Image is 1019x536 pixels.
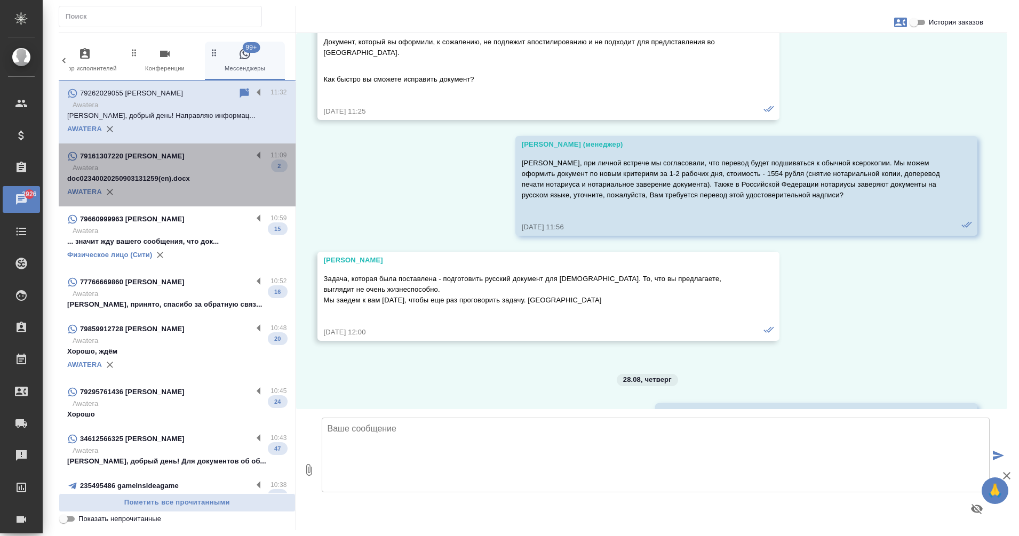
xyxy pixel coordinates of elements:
p: doc02340020250903131259(en).docx [67,173,287,184]
button: Удалить привязку [102,184,118,200]
span: 2 [271,161,287,171]
p: 235495486 gameinsideagame [80,481,179,491]
p: [PERSON_NAME], добрый день! Направляю информац... [67,110,287,121]
div: 79660999963 [PERSON_NAME]10:59Awatera... значит жду вашего сообщения, что док...15Физическое лицо... [59,206,296,269]
p: 34612566325 [PERSON_NAME] [80,434,185,444]
span: 99+ [242,42,260,53]
span: Показать непрочитанные [78,514,161,524]
span: 20 [268,333,287,344]
p: Awatera [73,445,287,456]
p: 10:52 [270,276,287,286]
div: [DATE] 11:25 [324,106,742,117]
p: 79295761436 [PERSON_NAME] [80,387,185,397]
input: Поиск [66,9,261,24]
span: 15 [268,223,287,234]
p: 79660999963 [PERSON_NAME] [80,214,185,225]
p: 10:38 [270,479,287,490]
p: Задача, которая была поставлена - подготовить русский документ для [DEMOGRAPHIC_DATA]. То, что вы... [324,274,742,306]
p: [PERSON_NAME], при личной встрече мы согласовали, что перевод будет подшиваться к обычной ксероко... [522,158,940,201]
a: AWATERA [67,188,102,196]
div: [PERSON_NAME] (менеджер) [522,139,940,150]
span: Подбор исполнителей [49,47,121,74]
div: Пометить непрочитанным [238,87,251,100]
p: 79262029055 [PERSON_NAME] [80,88,183,99]
span: История заказов [929,17,983,28]
div: 235495486 gameinsideagame10:38awateratraktat[PERSON_NAME], доброе утро! Оплату получили, запу...34 [59,473,296,520]
p: Awatera [73,163,287,173]
span: Пометить все прочитанными [65,497,290,509]
p: 79161307220 [PERSON_NAME] [80,151,185,162]
span: 🙏 [986,479,1004,502]
p: [PERSON_NAME], принято, спасибо за обратную связ... [67,299,287,310]
p: [PERSON_NAME], добрый день! Для документов об об... [67,456,287,467]
button: 🙏 [982,477,1008,504]
p: ... значит жду вашего сообщения, что док... [67,236,287,247]
p: Awatera [73,289,287,299]
p: Awatera [73,100,287,110]
p: 79859912728 [PERSON_NAME] [80,324,185,334]
p: 28.08, четверг [623,374,672,385]
span: 34 [268,490,287,501]
p: 11:09 [270,150,287,161]
span: 24 [268,396,287,407]
div: [DATE] 12:00 [324,327,742,338]
span: 16 [268,286,287,297]
p: Хорошо [67,409,287,420]
span: 47 [268,443,287,454]
div: 79859912728 [PERSON_NAME]10:48AwateraХорошо, ждём20AWATERA [59,316,296,379]
p: Awatera [73,226,287,236]
p: Как быстро вы сможете исправить документ? [324,74,742,85]
button: Удалить привязку [152,247,168,263]
div: [PERSON_NAME] (менеджер) [662,406,940,417]
p: 77766669860 [PERSON_NAME] [80,277,185,287]
p: 10:45 [270,386,287,396]
div: [DATE] 11:56 [522,222,940,233]
span: Конференции [129,47,201,74]
p: 10:43 [270,433,287,443]
a: Физическое лицо (Сити) [67,251,152,259]
button: Удалить привязку [102,357,118,373]
a: AWATERA [67,361,102,369]
span: 2926 [15,189,43,199]
button: Заявки [888,10,913,35]
svg: Зажми и перетащи, чтобы поменять порядок вкладок [209,47,219,58]
p: 10:59 [270,213,287,223]
div: 79295761436 [PERSON_NAME]10:45AwateraХорошо24 [59,379,296,426]
p: awateratraktat [73,492,287,503]
p: Хорошо, ждём [67,346,287,357]
p: 11:32 [270,87,287,98]
button: Удалить привязку [102,121,118,137]
p: Awatera [73,398,287,409]
div: [PERSON_NAME] [324,255,742,266]
p: 10:48 [270,323,287,333]
a: 2926 [3,186,40,213]
a: AWATERA [67,125,102,133]
p: Документ, который вы оформили, к сожалению, не подлежит апостилированию и не подходит для предлст... [324,37,742,58]
button: Предпросмотр [964,496,990,522]
div: 79262029055 [PERSON_NAME]11:32Awatera[PERSON_NAME], добрый день! Направляю информац...AWATERA [59,81,296,143]
span: Мессенджеры [209,47,281,74]
div: 34612566325 [PERSON_NAME]10:43Awatera[PERSON_NAME], добрый день! Для документов об об...47 [59,426,296,473]
div: 79161307220 [PERSON_NAME]11:09Awateradoc02340020250903131259(en).docx2AWATERA [59,143,296,206]
div: 77766669860 [PERSON_NAME]10:52Awatera[PERSON_NAME], принято, спасибо за обратную связ...16 [59,269,296,316]
p: Awatera [73,335,287,346]
button: Пометить все прочитанными [59,493,296,512]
